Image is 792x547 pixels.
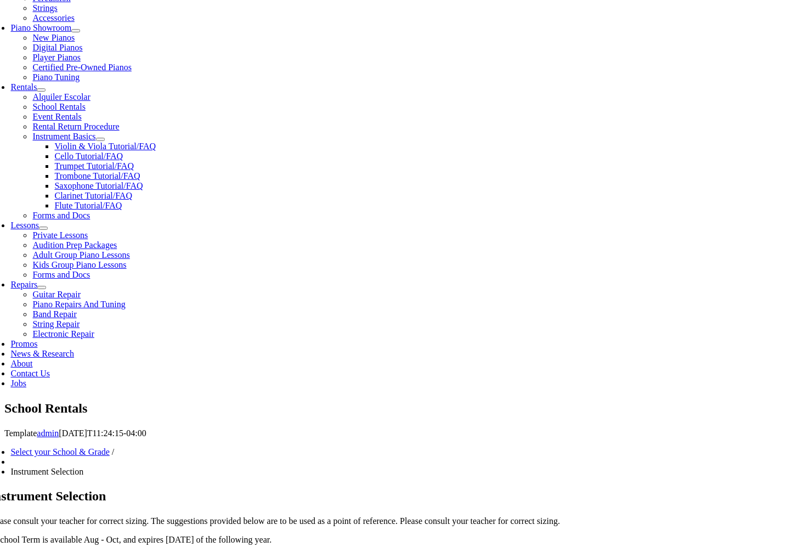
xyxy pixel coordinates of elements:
[10,369,50,378] a: Contact Us
[59,428,146,438] span: [DATE]T11:24:15-04:00
[37,286,46,289] button: Open submenu of Repairs
[32,329,94,339] a: Electronic Repair
[32,122,119,131] a: Rental Return Procedure
[32,33,75,42] a: New Pianos
[32,240,117,250] a: Audition Prep Packages
[10,467,656,477] li: Instrument Selection
[96,138,105,141] button: Open submenu of Instrument Basics
[32,63,131,72] a: Certified Pre-Owned Pianos
[10,359,32,368] a: About
[32,132,95,141] a: Instrument Basics
[4,399,788,418] section: Page Title Bar
[54,142,156,151] a: Violin & Viola Tutorial/FAQ
[32,290,81,299] a: Guitar Repair
[4,399,788,418] h1: School Rentals
[32,53,81,62] a: Player Pianos
[32,13,74,22] a: Accessories
[32,250,129,260] a: Adult Group Piano Lessons
[10,379,26,388] a: Jobs
[10,339,37,348] a: Promos
[32,92,90,101] a: Alquiler Escolar
[32,211,90,220] a: Forms and Docs
[54,161,133,171] a: Trumpet Tutorial/FAQ
[54,191,132,200] a: Clarinet Tutorial/FAQ
[32,72,80,82] a: Piano Tuning
[54,171,140,181] a: Trombone Tutorial/FAQ
[10,447,109,456] a: Select your School & Grade
[10,280,37,289] a: Repairs
[71,29,80,32] button: Open submenu of Piano Showroom
[32,102,85,111] a: School Rentals
[32,230,88,240] a: Private Lessons
[10,221,39,230] a: Lessons
[32,300,125,309] a: Piano Repairs And Tuning
[32,3,57,13] a: Strings
[32,260,126,269] a: Kids Group Piano Lessons
[10,349,74,358] a: News & Research
[32,43,82,52] a: Digital Pianos
[4,428,37,438] span: Template
[10,82,37,92] a: Rentals
[37,428,59,438] a: admin
[54,151,123,161] a: Cello Tutorial/FAQ
[32,270,90,279] a: Forms and Docs
[37,88,46,92] button: Open submenu of Rentals
[32,319,80,329] a: String Repair
[10,23,71,32] a: Piano Showroom
[112,447,114,456] span: /
[54,201,122,210] a: Flute Tutorial/FAQ
[39,227,48,230] button: Open submenu of Lessons
[54,181,143,190] a: Saxophone Tutorial/FAQ
[32,309,76,319] a: Band Repair
[32,112,81,121] a: Event Rentals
